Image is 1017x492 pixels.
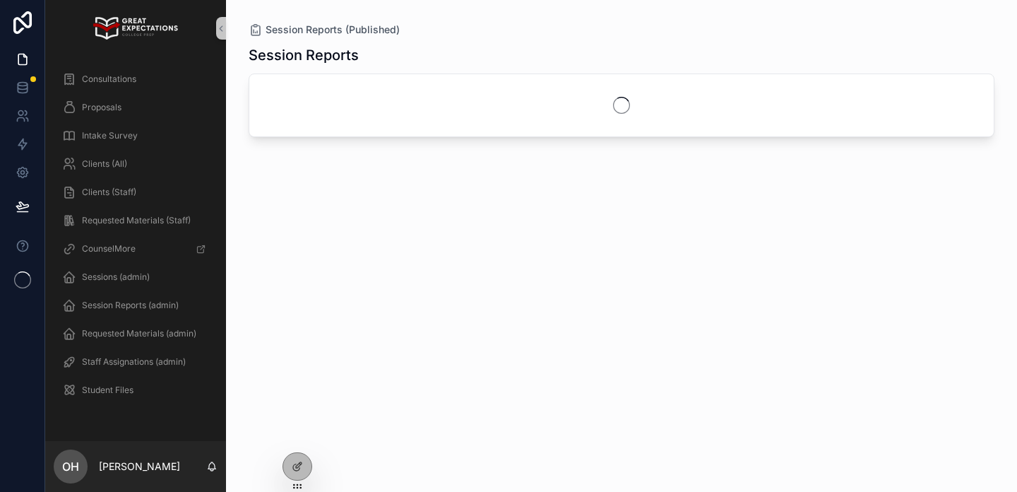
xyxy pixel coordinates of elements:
a: Requested Materials (admin) [54,321,218,346]
a: Consultations [54,66,218,92]
span: Intake Survey [82,130,138,141]
span: Clients (Staff) [82,187,136,198]
a: Clients (Staff) [54,180,218,205]
a: Student Files [54,377,218,403]
a: Clients (All) [54,151,218,177]
a: Session Reports (admin) [54,293,218,318]
span: CounselMore [82,243,136,254]
a: CounselMore [54,236,218,262]
span: Requested Materials (admin) [82,328,196,339]
a: Requested Materials (Staff) [54,208,218,233]
h1: Session Reports [249,45,359,65]
img: App logo [93,17,177,40]
span: Proposals [82,102,121,113]
a: Proposals [54,95,218,120]
span: Clients (All) [82,158,127,170]
a: Sessions (admin) [54,264,218,290]
span: Staff Assignations (admin) [82,356,186,368]
span: Student Files [82,385,133,396]
span: Sessions (admin) [82,271,150,283]
a: Session Reports (Published) [249,23,400,37]
a: Intake Survey [54,123,218,148]
span: Consultations [82,74,136,85]
span: OH [62,458,79,475]
div: scrollable content [45,57,226,421]
span: Requested Materials (Staff) [82,215,191,226]
span: Session Reports (Published) [266,23,400,37]
p: [PERSON_NAME] [99,459,180,474]
a: Staff Assignations (admin) [54,349,218,375]
span: Session Reports (admin) [82,300,179,311]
